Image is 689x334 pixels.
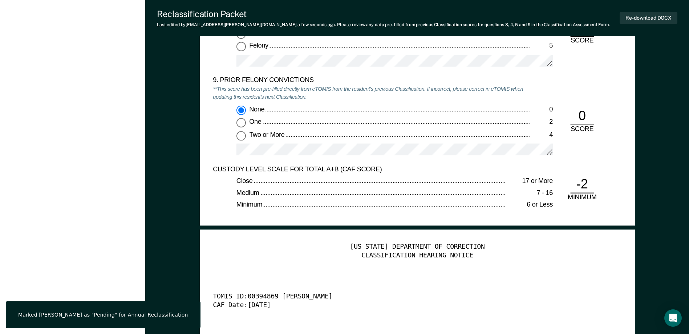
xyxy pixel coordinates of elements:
div: Reclassification Packet [157,9,610,19]
div: 5 [529,42,553,51]
span: Misdemeanor [249,29,289,36]
div: 0 [529,105,553,114]
div: [US_STATE] DEPARTMENT OF CORRECTION [213,243,621,251]
div: 17 or More [506,177,553,186]
span: None [249,105,266,113]
span: One [249,118,263,125]
span: Two or More [249,131,286,138]
div: 7 - 16 [506,189,553,198]
button: Re-download DOCX [620,12,677,24]
div: CAF Date: [DATE] [213,301,601,310]
span: Felony [249,42,269,49]
span: a few seconds ago [297,22,335,27]
div: MINIMUM [564,194,600,203]
div: 6 or Less [506,201,553,210]
div: 2 [529,118,553,127]
div: 0 [570,108,594,126]
div: TOMIS ID: 00394869 [PERSON_NAME] [213,293,601,301]
input: One2 [236,118,246,127]
div: CUSTODY LEVEL SCALE FOR TOTAL A+B (CAF SCORE) [213,166,529,174]
input: Felony5 [236,42,246,52]
div: SCORE [564,37,600,45]
div: SCORE [564,126,600,134]
div: 4 [529,131,553,140]
div: Open Intercom Messenger [664,309,682,327]
span: Medium [236,189,260,196]
div: Marked [PERSON_NAME] as "Pending" for Annual Reclassification [18,311,188,318]
span: Minimum [236,201,264,208]
input: None0 [236,105,246,115]
em: **This score has been pre-filled directly from eTOMIS from the resident's previous Classification... [213,86,523,101]
div: 9. PRIOR FELONY CONVICTIONS [213,76,529,85]
div: Last edited by [EMAIL_ADDRESS][PERSON_NAME][DOMAIN_NAME] . Please review any data pre-filled from... [157,22,610,27]
div: -2 [570,176,594,194]
div: CLASSIFICATION HEARING NOTICE [213,251,621,260]
input: Two or More4 [236,131,246,140]
span: Close [236,177,254,184]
